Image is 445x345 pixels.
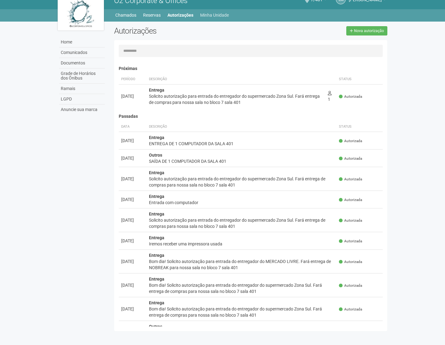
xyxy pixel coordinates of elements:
[339,239,362,244] span: Autorizada
[149,176,334,188] div: Solicito autorização para entrada do entregador do supermercado Zona Sul. Fará entrega de compras...
[59,68,105,84] a: Grade de Horários dos Ônibus
[149,306,334,318] div: Bom dia! Solicito autorização para entrada do entregador do supermercado Zona Sul. Fará entrega d...
[149,217,334,229] div: Solicito autorização para entrada do entregador do supermercado Zona Sul. Fará entrega de compras...
[59,94,105,105] a: LGPD
[121,93,144,99] div: [DATE]
[354,29,384,33] span: Nova autorização
[121,176,144,182] div: [DATE]
[146,74,325,84] th: Descrição
[346,26,387,35] a: Nova autorização
[149,88,164,92] strong: Entrega
[149,277,164,281] strong: Entrega
[149,153,162,158] strong: Outros
[146,122,337,132] th: Descrição
[59,47,105,58] a: Comunicados
[339,218,362,223] span: Autorizada
[336,122,383,132] th: Status
[149,212,164,216] strong: Entrega
[149,324,162,329] strong: Outros
[149,300,164,305] strong: Entrega
[59,37,105,47] a: Home
[119,114,383,119] h4: Passadas
[143,11,161,19] a: Reservas
[121,196,144,203] div: [DATE]
[59,58,105,68] a: Documentos
[339,138,362,144] span: Autorizada
[149,241,334,247] div: Iremos receber uma impressora usada
[149,253,164,258] strong: Entrega
[149,141,334,147] div: ENTREGA DE 1 COMPUTADOR DA SALA 401
[149,135,164,140] strong: Entrega
[119,66,383,71] h4: Próximas
[121,155,144,161] div: [DATE]
[339,307,362,312] span: Autorizada
[339,283,362,288] span: Autorizada
[121,238,144,244] div: [DATE]
[149,199,334,206] div: Entrada com computador
[114,26,246,35] h2: Autorizações
[167,11,193,19] a: Autorizações
[115,11,136,19] a: Chamados
[121,138,144,144] div: [DATE]
[121,258,144,265] div: [DATE]
[149,158,334,164] div: SAÍDA DE 1 COMPUTADOR DA SALA 401
[149,282,334,294] div: Bom dia! Solicito autorização para entrada do entregador do supermercado Zona Sul. Fará entrega d...
[200,11,229,19] a: Minha Unidade
[121,306,144,312] div: [DATE]
[149,170,164,175] strong: Entrega
[119,122,146,132] th: Data
[149,194,164,199] strong: Entrega
[339,197,362,203] span: Autorizada
[339,156,362,161] span: Autorizada
[149,235,164,240] strong: Entrega
[328,91,332,102] span: 1
[149,93,323,105] div: Solicito autorização para entrada do entregador do supermercado Zona Sul. Fará entrega de compras...
[339,177,362,182] span: Autorizada
[149,258,334,271] div: Bom dia! Solicito autorização para entrada do entregador do MERCADO LIVRE. Fará entrega de NOBREA...
[336,74,383,84] th: Status
[121,282,144,288] div: [DATE]
[119,74,146,84] th: Período
[121,217,144,223] div: [DATE]
[59,84,105,94] a: Ramais
[339,94,362,99] span: Autorizada
[339,259,362,265] span: Autorizada
[59,105,105,115] a: Anuncie sua marca
[121,327,144,333] div: [DATE]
